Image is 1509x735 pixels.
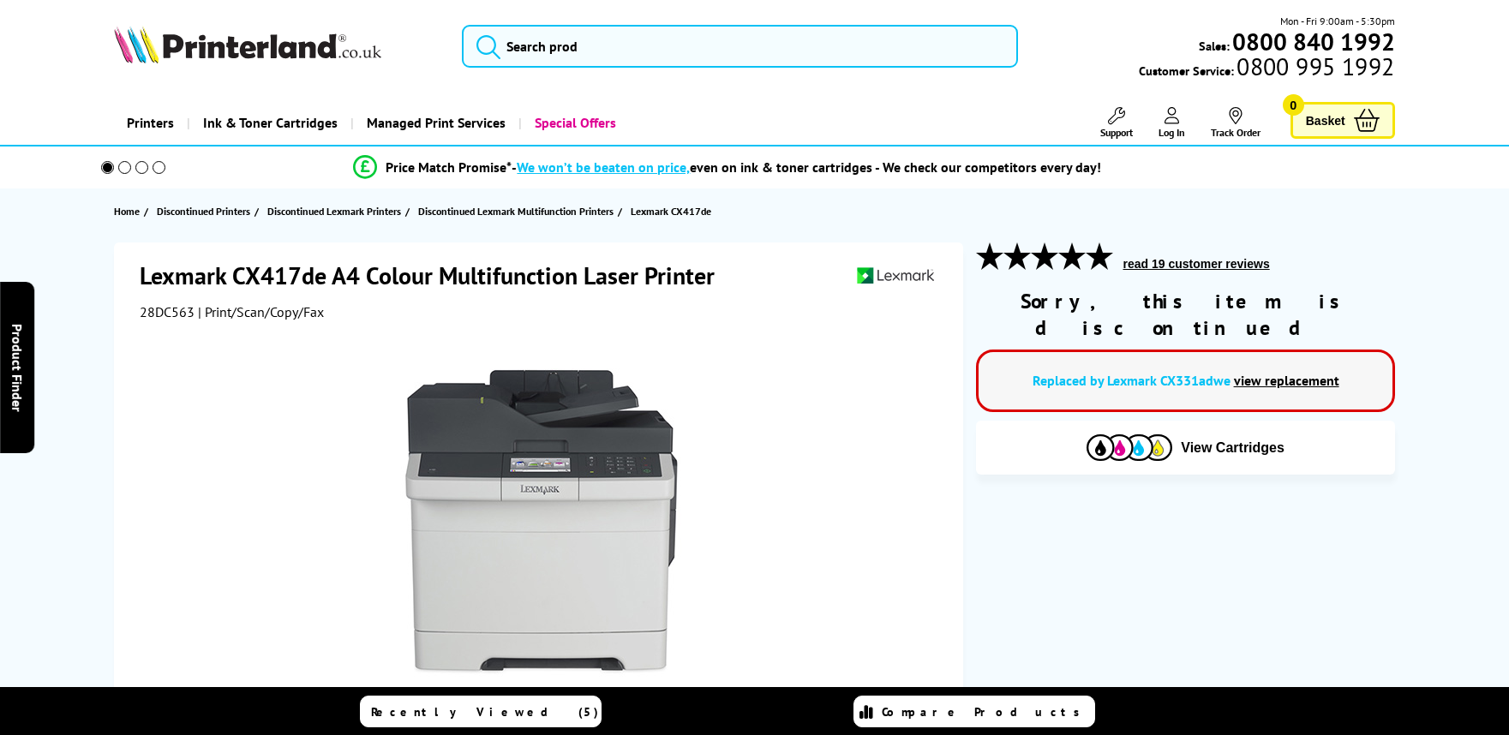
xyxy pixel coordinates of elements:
a: Home [114,202,144,220]
a: Support [1100,107,1133,139]
button: View Cartridges [989,433,1381,462]
h1: Lexmark CX417de A4 Colour Multifunction Laser Printer [140,260,732,291]
span: Recently Viewed (5) [371,704,599,720]
span: Sales: [1199,38,1230,54]
a: Discontinued Lexmark Printers [267,202,405,220]
b: 0800 840 1992 [1232,26,1395,57]
li: modal_Promise [78,152,1378,182]
span: Lexmark CX417de [631,205,711,218]
img: Cartridges [1087,434,1172,461]
span: Home [114,202,140,220]
span: Mon - Fri 9:00am - 5:30pm [1280,13,1395,29]
span: Support [1100,126,1133,139]
span: Compare Products [882,704,1089,720]
a: Printerland Logo [114,26,440,67]
a: view replacement [1234,372,1339,389]
a: Discontinued Printers [157,202,254,220]
a: Managed Print Services [350,101,518,145]
img: Printerland Logo [114,26,381,63]
span: Product Finder [9,324,26,412]
span: Customer Service: [1139,58,1394,79]
span: Discontinued Lexmark Multifunction Printers [418,202,614,220]
span: Discontinued Lexmark Printers [267,202,401,220]
img: Lexmark [856,260,935,291]
span: Discontinued Printers [157,202,250,220]
span: Price Match Promise* [386,158,512,176]
a: 0800 840 1992 [1230,33,1395,50]
a: Recently Viewed (5) [360,696,602,727]
div: - even on ink & toner cartridges - We check our competitors every day! [512,158,1101,176]
a: Track Order [1211,107,1260,139]
span: 0800 995 1992 [1234,58,1394,75]
a: Compare Products [853,696,1095,727]
button: read 19 customer reviews [1117,256,1274,272]
a: Ink & Toner Cartridges [187,101,350,145]
span: Log In [1159,126,1185,139]
span: 0 [1283,94,1304,116]
span: View Cartridges [1181,440,1284,456]
a: Special Offers [518,101,629,145]
a: Printers [114,101,187,145]
span: We won’t be beaten on price, [517,158,690,176]
input: Search prod [462,25,1018,68]
span: 28DC563 [140,303,195,320]
span: Ink & Toner Cartridges [203,101,338,145]
a: Discontinued Lexmark Multifunction Printers [418,202,618,220]
span: Basket [1306,109,1345,132]
span: | Print/Scan/Copy/Fax [198,303,324,320]
img: Lexmark CX417de [373,355,709,690]
a: Basket 0 [1290,102,1395,139]
div: Sorry, this item is discontinued [976,288,1394,341]
a: Log In [1159,107,1185,139]
a: Replaced by Lexmark CX331adwe [1033,372,1231,389]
